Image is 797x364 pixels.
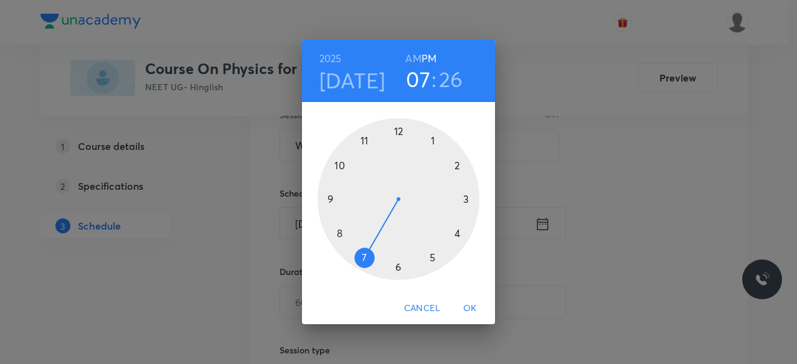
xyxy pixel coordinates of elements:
[399,297,445,320] button: Cancel
[319,67,385,93] button: [DATE]
[450,297,490,320] button: OK
[432,66,436,92] h3: :
[319,50,342,67] button: 2025
[406,66,430,92] button: 07
[422,50,436,67] button: PM
[455,301,485,316] span: OK
[439,66,463,92] button: 26
[404,301,440,316] span: Cancel
[405,50,421,67] button: AM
